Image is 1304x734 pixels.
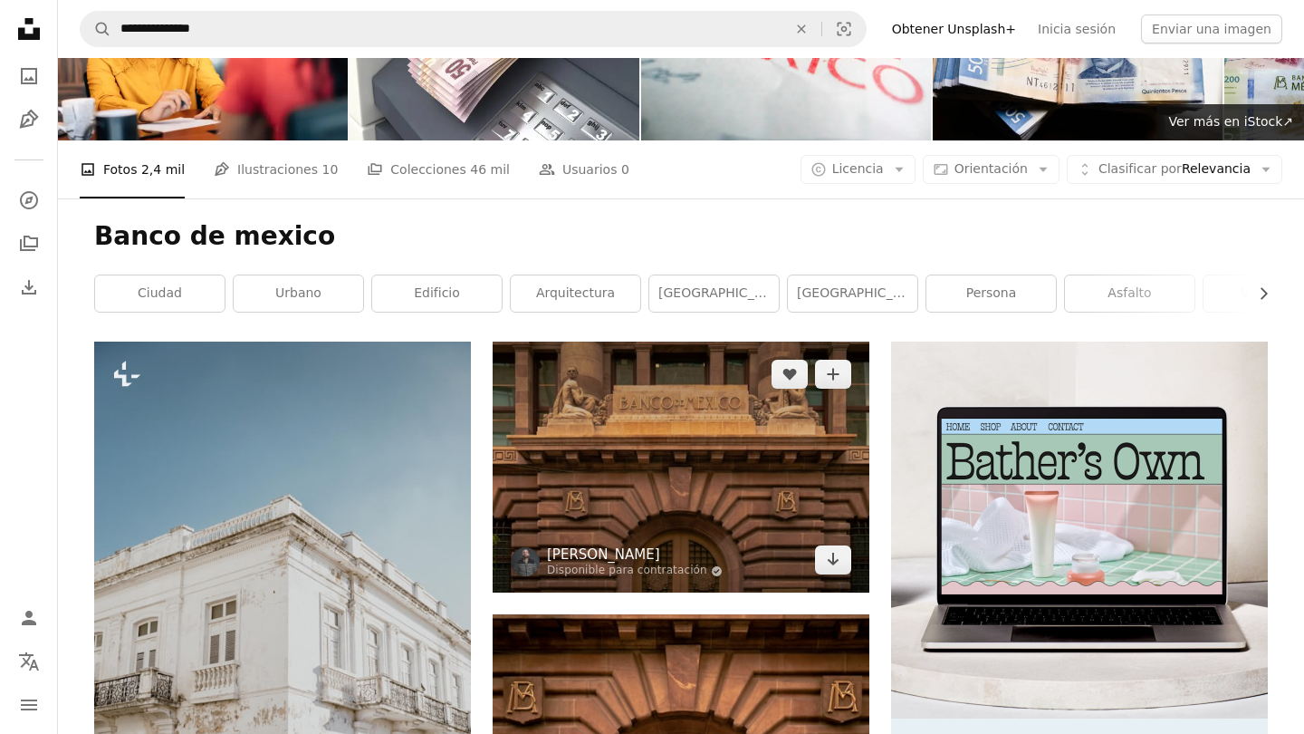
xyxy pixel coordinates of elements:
a: Inicio — Unsplash [11,11,47,51]
button: Buscar en Unsplash [81,12,111,46]
button: Borrar [781,12,821,46]
span: Licencia [832,161,884,176]
span: Relevancia [1098,160,1251,179]
a: Colecciones 46 mil [367,140,510,198]
a: Iniciar sesión / Registrarse [11,600,47,636]
a: Usuarios 0 [539,140,629,198]
button: Búsqueda visual [822,12,866,46]
span: Clasificar por [1098,161,1182,176]
img: Ve al perfil de Julio Lopez [511,547,540,576]
a: Ilustraciones 10 [214,140,338,198]
a: Inicia sesión [1027,14,1127,43]
a: Disponible para contratación [547,564,723,578]
button: Idioma [11,643,47,680]
span: 10 [321,159,338,179]
a: urbano [234,275,363,312]
button: Añade a la colección [815,360,851,389]
a: Ilustraciones [11,101,47,138]
button: Me gusta [772,360,808,389]
a: Colecciones [11,226,47,262]
a: Obtener Unsplash+ [881,14,1027,43]
span: 46 mil [470,159,510,179]
a: Un gran edificio blanco con balcón y balcones [94,616,471,633]
img: Un gran edificio con estatuas en la parte superior [493,342,869,593]
img: file-1707883121023-8e3502977149image [891,342,1268,719]
a: Ver más en iStock↗ [1157,104,1304,140]
button: Licencia [801,155,916,184]
span: 0 [621,159,629,179]
button: desplazar lista a la derecha [1247,275,1268,312]
a: Un gran edificio con estatuas en la parte superior [493,459,869,475]
a: persona [926,275,1056,312]
a: [GEOGRAPHIC_DATA] [649,275,779,312]
a: ciudad [95,275,225,312]
span: Ver más en iStock ↗ [1168,114,1293,129]
button: Clasificar porRelevancia [1067,155,1282,184]
button: Enviar una imagen [1141,14,1282,43]
a: edificio [372,275,502,312]
button: Menú [11,687,47,723]
h1: Banco de mexico [94,220,1268,253]
span: Orientación [954,161,1028,176]
a: [GEOGRAPHIC_DATA] [788,275,917,312]
a: [PERSON_NAME] [547,546,723,564]
a: Historial de descargas [11,269,47,305]
a: arquitectura [511,275,640,312]
form: Encuentra imágenes en todo el sitio [80,11,867,47]
button: Orientación [923,155,1059,184]
a: Explorar [11,182,47,218]
a: Fotos [11,58,47,94]
a: Descargar [815,546,851,575]
a: asfalto [1065,275,1194,312]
